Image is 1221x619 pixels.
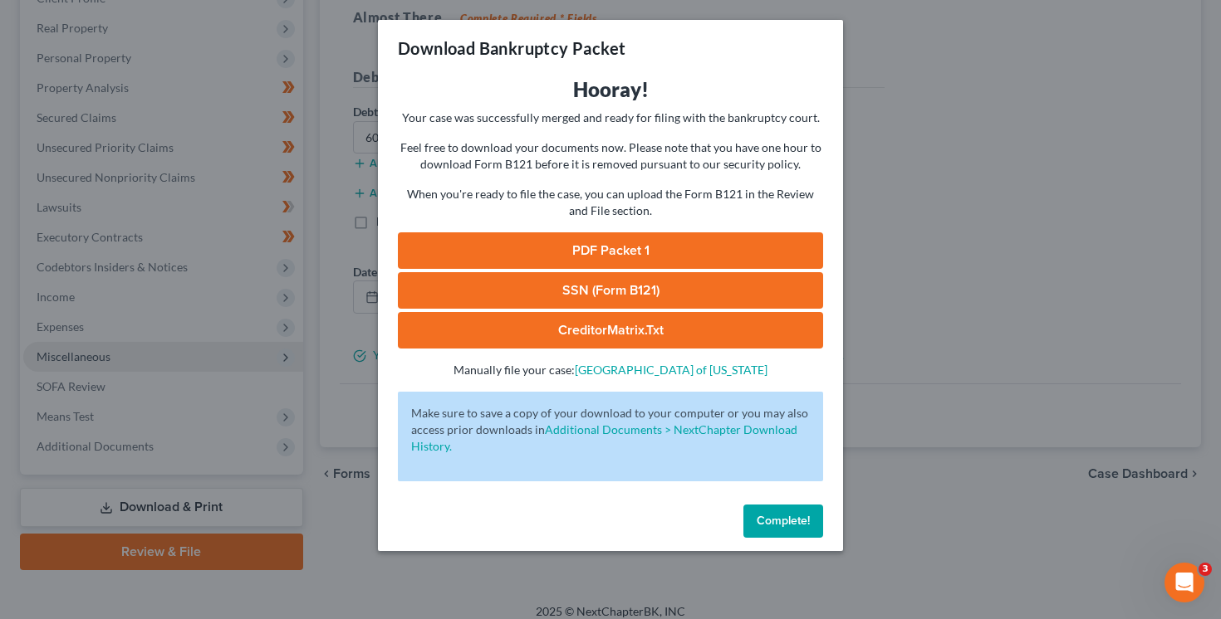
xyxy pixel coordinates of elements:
h3: Download Bankruptcy Packet [398,37,625,60]
h3: Hooray! [398,76,823,103]
a: PDF Packet 1 [398,232,823,269]
a: Additional Documents > NextChapter Download History. [411,422,797,453]
span: Complete! [757,514,810,528]
iframe: Intercom live chat [1165,563,1204,602]
span: 3 [1199,563,1212,576]
a: SSN (Form B121) [398,272,823,309]
p: Make sure to save a copy of your download to your computer or you may also access prior downloads in [411,405,810,455]
a: CreditorMatrix.txt [398,312,823,348]
a: [GEOGRAPHIC_DATA] of [US_STATE] [575,363,767,377]
p: Feel free to download your documents now. Please note that you have one hour to download Form B12... [398,139,823,173]
p: Your case was successfully merged and ready for filing with the bankruptcy court. [398,110,823,126]
p: When you're ready to file the case, you can upload the Form B121 in the Review and File section. [398,186,823,219]
button: Complete! [743,504,823,538]
p: Manually file your case: [398,362,823,378]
